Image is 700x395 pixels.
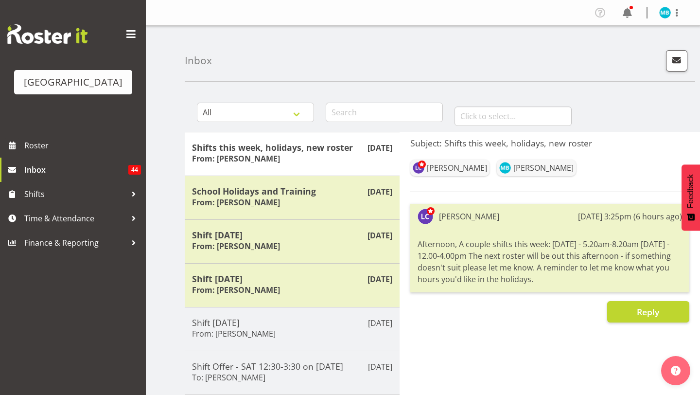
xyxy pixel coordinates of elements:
div: [PERSON_NAME] [513,162,574,174]
div: [DATE] 3:25pm (6 hours ago) [578,211,682,222]
span: Time & Attendance [24,211,126,226]
h5: Subject: Shifts this week, holidays, new roster [410,138,689,148]
img: Rosterit website logo [7,24,87,44]
div: Afternoon, A couple shifts this week: [DATE] - 5.20am-8.20am [DATE] - 12.00-4.00pm The next roste... [418,236,682,287]
h5: Shift [DATE] [192,317,392,328]
span: Shifts [24,187,126,201]
h6: From: [PERSON_NAME] [192,197,280,207]
span: Reply [637,306,659,318]
h5: Shift [DATE] [192,273,392,284]
span: 44 [128,165,141,175]
img: madison-brown11454.jpg [499,162,511,174]
h5: Shifts this week, holidays, new roster [192,142,392,153]
span: Finance & Reporting [24,235,126,250]
p: [DATE] [367,273,392,285]
h6: From: [PERSON_NAME] [192,241,280,251]
div: [GEOGRAPHIC_DATA] [24,75,122,90]
h4: Inbox [185,55,212,66]
div: [PERSON_NAME] [439,211,499,222]
p: [DATE] [368,361,392,373]
h6: From: [PERSON_NAME] [192,285,280,295]
input: Search [326,103,443,122]
button: Feedback - Show survey [682,164,700,231]
h5: Shift Offer - SAT 12:30-3:30 on [DATE] [192,361,392,372]
p: [DATE] [368,317,392,329]
span: Inbox [24,162,128,177]
p: [DATE] [367,142,392,154]
span: Roster [24,138,141,153]
h6: From: [PERSON_NAME] [192,154,280,163]
img: laurie-cook11580.jpg [413,162,424,174]
button: Reply [607,301,689,323]
img: help-xxl-2.png [671,366,681,376]
h6: From: [PERSON_NAME] [192,329,276,339]
img: madison-brown11454.jpg [659,7,671,18]
h6: To: [PERSON_NAME] [192,373,265,382]
h5: Shift [DATE] [192,230,392,240]
img: laurie-cook11580.jpg [418,209,433,224]
p: [DATE] [367,186,392,197]
div: [PERSON_NAME] [427,162,487,174]
p: [DATE] [367,230,392,241]
input: Click to select... [455,107,572,126]
span: Feedback [686,174,695,208]
h5: School Holidays and Training [192,186,392,197]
